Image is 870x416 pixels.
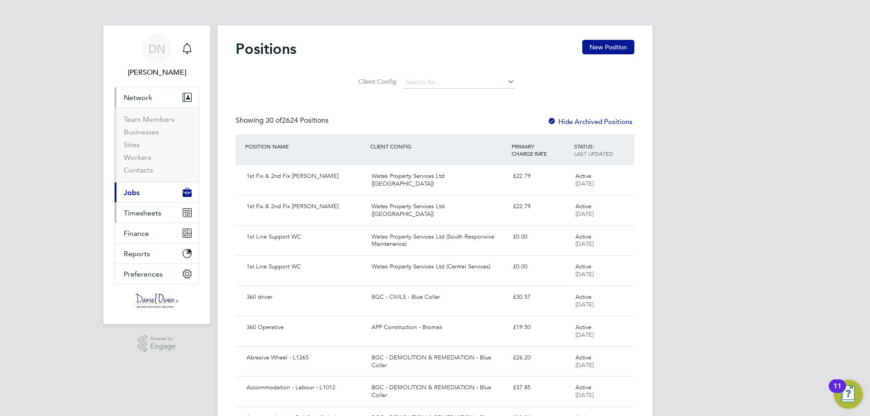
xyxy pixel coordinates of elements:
[575,233,591,240] span: Active
[236,116,330,125] div: Showing
[575,301,594,308] span: [DATE]
[114,67,199,78] span: Danielle Nail
[266,116,282,125] span: 30 of
[575,323,591,331] span: Active
[509,230,572,244] div: £0.00
[593,143,594,150] span: /
[124,153,151,162] a: Workers
[575,172,591,180] span: Active
[368,199,509,222] div: Wates Property Services Ltd ([GEOGRAPHIC_DATA])
[509,169,572,184] div: £22.79
[575,270,594,278] span: [DATE]
[368,169,509,191] div: Wates Property Services Ltd ([GEOGRAPHIC_DATA])
[575,383,591,391] span: Active
[575,331,594,339] span: [DATE]
[572,138,634,162] div: STATUS
[243,230,368,244] div: 1st Line Support WC
[368,138,509,154] div: CLIENT CONFIG
[509,350,572,365] div: £26.20
[575,210,594,218] span: [DATE]
[574,150,613,157] span: LAST UPDATED
[124,188,140,197] span: Jobs
[582,40,634,54] button: New Position
[114,34,199,78] a: DN[PERSON_NAME]
[115,223,199,243] button: Finance
[243,138,368,154] div: POSITION NAME
[509,259,572,274] div: £0.00
[124,115,174,124] a: Team Members
[368,320,509,335] div: APP Construction - Bromak
[834,380,863,409] button: Open Resource Center, 11 new notifications
[575,361,594,369] span: [DATE]
[243,320,368,335] div: 360 Operative
[124,209,161,217] span: Timesheets
[243,380,368,395] div: Accommodation - Labour - L1012
[124,128,159,136] a: Businesses
[103,25,210,324] nav: Main navigation
[575,391,594,399] span: [DATE]
[124,270,163,278] span: Preferences
[575,354,591,361] span: Active
[833,386,841,398] div: 11
[115,182,199,202] button: Jobs
[547,117,633,126] label: Hide Archived Positions
[509,320,572,335] div: £19.50
[356,77,396,86] label: Client Config
[266,116,329,125] span: 2624 Positions
[115,264,199,284] button: Preferences
[575,202,591,210] span: Active
[124,93,152,102] span: Network
[115,203,199,223] button: Timesheets
[150,335,176,343] span: Powered by
[368,350,509,373] div: BGC - DEMOLITION & REMEDIATION - Blue Collar
[575,293,591,301] span: Active
[124,166,153,174] a: Contacts
[509,138,572,162] div: PRIMARY CHARGE RATE
[575,263,591,270] span: Active
[243,290,368,305] div: 360 driver
[124,229,149,238] span: Finance
[115,107,199,182] div: Network
[124,249,150,258] span: Reports
[149,43,165,55] span: DN
[575,180,594,187] span: [DATE]
[243,350,368,365] div: Abrasive Wheel - L1265
[509,290,572,305] div: £30.57
[114,293,199,308] a: Go to home page
[403,76,515,89] input: Search for...
[368,230,509,252] div: Wates Property Services Ltd (South Responsive Maintenance)
[368,290,509,305] div: BGC - CIVILS - Blue Collar
[243,259,368,274] div: 1st Line Support WC
[150,343,176,350] span: Engage
[243,199,368,214] div: 1st Fix & 2nd Fix [PERSON_NAME]
[368,259,509,274] div: Wates Property Services Ltd (Central Services)
[243,169,368,184] div: 1st Fix & 2nd Fix [PERSON_NAME]
[115,87,199,107] button: Network
[575,240,594,248] span: [DATE]
[138,335,176,352] a: Powered byEngage
[115,244,199,263] button: Reports
[509,199,572,214] div: £22.79
[236,40,296,58] h2: Positions
[134,293,179,308] img: danielowen-logo-retina.png
[368,380,509,403] div: BGC - DEMOLITION & REMEDIATION - Blue Collar
[509,380,572,395] div: £37.85
[124,140,140,149] a: Sites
